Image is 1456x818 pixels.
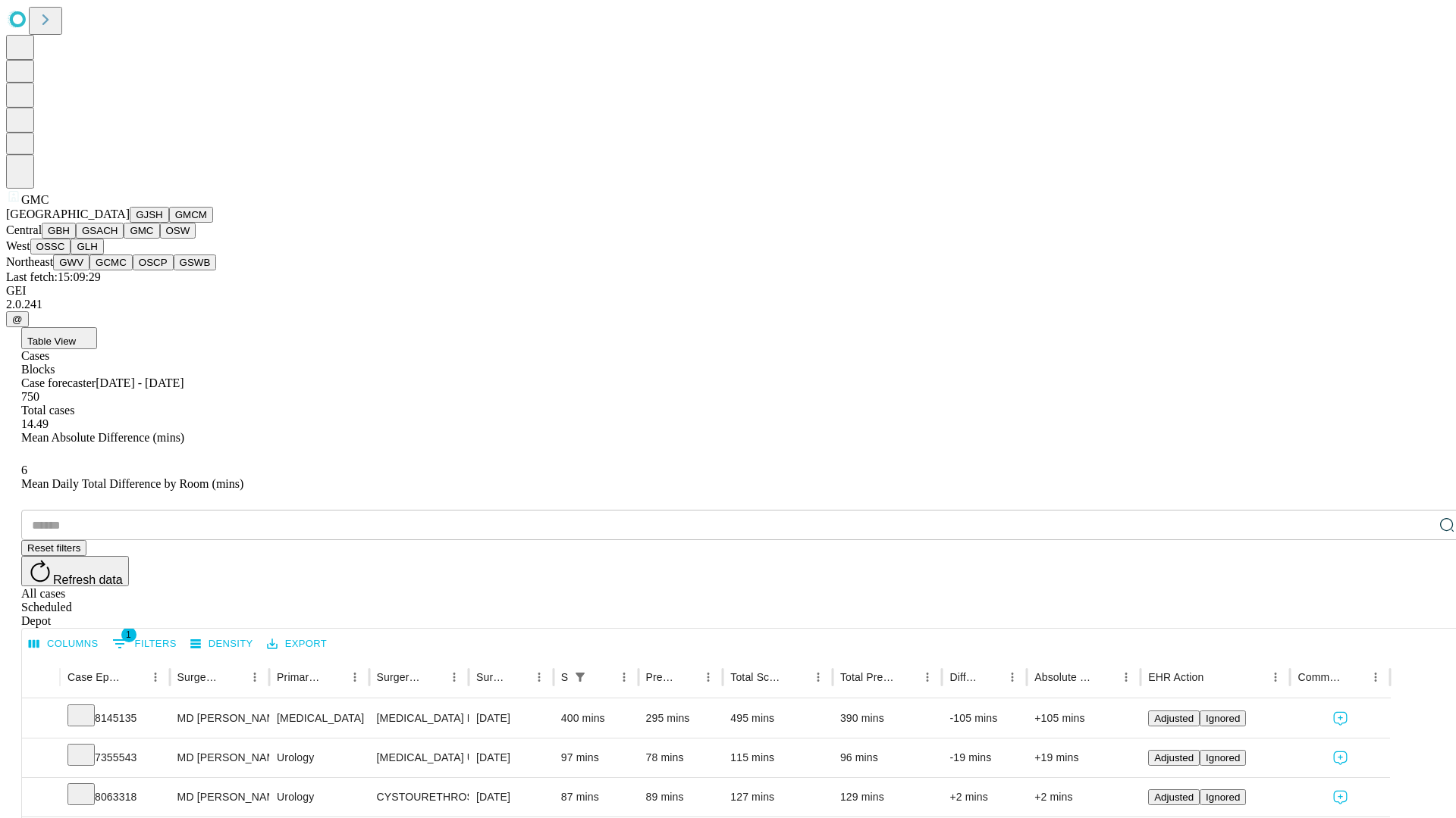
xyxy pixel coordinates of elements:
div: Case Epic Id [67,671,122,683]
div: 129 mins [840,778,935,816]
div: 87 mins [561,778,631,816]
button: Menu [244,667,265,688]
span: Table View [27,336,76,347]
span: Last fetch: 15:09:29 [6,270,101,283]
div: Surgery Name [377,671,421,683]
button: Menu [917,667,938,688]
div: 295 mins [646,699,716,738]
button: GBH [42,223,76,239]
span: 750 [21,390,39,403]
button: Show filters [570,667,591,688]
button: Sort [786,667,808,688]
button: OSCP [133,254,174,270]
div: 97 mins [561,738,631,777]
button: Export [263,632,331,656]
div: 1 active filter [570,667,591,688]
div: [MEDICAL_DATA] BYPASS GRAFT USING ARTERY 1 GRAFT [377,699,461,738]
span: Adjusted [1154,791,1194,803]
div: 78 mins [646,738,716,777]
span: GMC [21,193,49,206]
button: Menu [613,667,635,688]
button: Adjusted [1148,710,1200,726]
div: [DATE] [476,738,546,777]
button: OSW [160,223,196,239]
button: Expand [30,706,52,732]
div: 2.0.241 [6,298,1450,311]
div: 495 mins [730,699,825,738]
button: Menu [1002,667,1023,688]
button: Sort [1094,667,1116,688]
button: Expand [30,745,52,772]
div: -105 mins [949,699,1019,738]
span: [DATE] - [DATE] [96,376,184,389]
span: Adjusted [1154,752,1194,763]
div: [MEDICAL_DATA] UNILATERAL [377,738,461,777]
div: GEI [6,284,1450,298]
button: Select columns [25,632,102,656]
button: OSSC [30,239,71,254]
div: Total Scheduled Duration [730,671,785,683]
div: +19 mins [1034,738,1133,777]
div: MD [PERSON_NAME] Md [177,699,262,738]
button: Adjusted [1148,789,1200,805]
div: [DATE] [476,778,546,816]
div: +105 mins [1034,699,1133,738]
span: Ignored [1206,791,1240,803]
div: 89 mins [646,778,716,816]
div: Predicted In Room Duration [646,671,676,683]
button: Menu [145,667,166,688]
span: Northeast [6,255,53,268]
div: 390 mins [840,699,935,738]
span: Adjusted [1154,713,1194,724]
div: -19 mins [949,738,1019,777]
span: Case forecaster [21,376,96,389]
button: Sort [323,667,344,688]
button: Sort [896,667,917,688]
button: GLH [71,239,103,254]
span: West [6,239,30,252]
button: Sort [223,667,244,688]
span: 6 [21,464,27,476]
div: Total Predicted Duration [840,671,895,683]
button: Menu [444,667,465,688]
span: Reset filters [27,542,80,554]
div: Difference [949,671,979,683]
div: [MEDICAL_DATA] [277,699,361,738]
button: Menu [1365,667,1386,688]
button: Ignored [1200,789,1246,805]
button: Sort [676,667,698,688]
button: @ [6,311,29,327]
div: +2 mins [1034,778,1133,816]
button: Density [187,632,257,656]
div: Surgery Date [476,671,506,683]
button: Sort [507,667,529,688]
span: Total cases [21,404,74,417]
div: Absolute Difference [1034,671,1093,683]
span: Central [6,223,42,236]
div: MD [PERSON_NAME] R Md [177,778,262,816]
button: GSWB [174,254,217,270]
span: @ [12,314,23,325]
div: Primary Service [277,671,321,683]
span: 1 [121,627,136,642]
span: 14.49 [21,417,49,430]
button: Ignored [1200,750,1246,766]
div: Comments [1298,671,1341,683]
div: 8063318 [67,778,162,816]
span: Ignored [1206,752,1240,763]
button: GMCM [169,207,213,223]
button: Menu [698,667,719,688]
div: Scheduled In Room Duration [561,671,568,683]
span: Mean Absolute Difference (mins) [21,431,184,444]
button: Expand [30,785,52,811]
button: GWV [53,254,89,270]
div: 96 mins [840,738,935,777]
div: MD [PERSON_NAME] R Md [177,738,262,777]
div: EHR Action [1148,671,1203,683]
button: GJSH [130,207,169,223]
div: 127 mins [730,778,825,816]
button: GCMC [89,254,133,270]
button: Sort [1344,667,1365,688]
button: Sort [1205,667,1226,688]
button: GSACH [76,223,124,239]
